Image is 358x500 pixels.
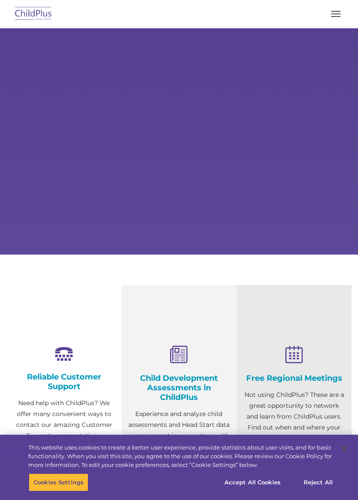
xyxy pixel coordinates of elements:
p: Experience and analyze child assessments and Head Start data management in one system with zero c... [128,409,230,474]
p: Not using ChildPlus? These are a great opportunity to network and learn from ChildPlus users. Fin... [243,389,345,444]
h4: Reliable Customer Support [13,372,115,391]
img: ChildPlus by Procare Solutions [13,4,54,24]
h4: Free Regional Meetings [243,373,345,383]
button: Cookies Settings [29,473,88,491]
button: Reject All [291,473,345,491]
h4: Child Development Assessments in ChildPlus [128,373,230,402]
button: Accept All Cookies [220,473,285,491]
button: Close [335,439,354,458]
p: Need help with ChildPlus? We offer many convenient ways to contact our amazing Customer Support r... [13,398,115,474]
div: This website uses cookies to create a better user experience, provide statistics about user visit... [28,443,333,469]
